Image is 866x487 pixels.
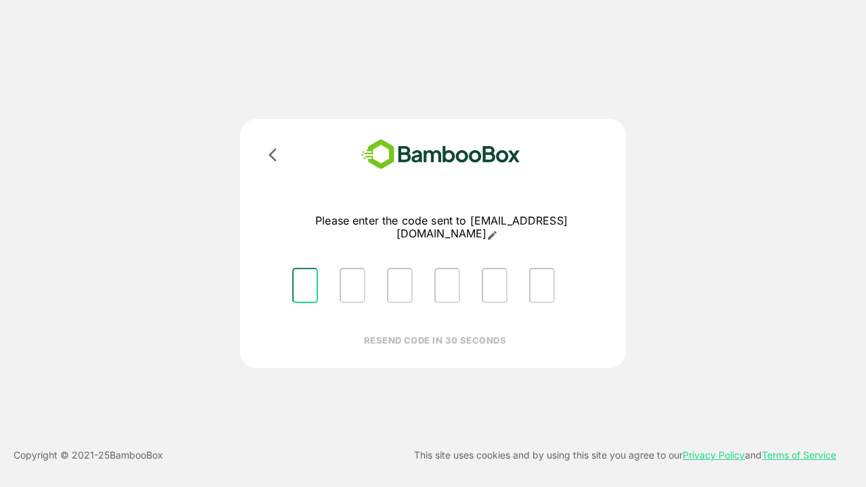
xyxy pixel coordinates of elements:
input: Please enter OTP character 4 [434,268,460,303]
p: Please enter the code sent to [EMAIL_ADDRESS][DOMAIN_NAME] [281,214,601,241]
img: bamboobox [342,135,540,174]
input: Please enter OTP character 2 [340,268,365,303]
a: Terms of Service [762,449,836,461]
p: Copyright © 2021- 25 BambooBox [14,447,163,463]
input: Please enter OTP character 3 [387,268,413,303]
input: Please enter OTP character 6 [529,268,555,303]
p: This site uses cookies and by using this site you agree to our and [414,447,836,463]
input: Please enter OTP character 1 [292,268,318,303]
a: Privacy Policy [683,449,745,461]
input: Please enter OTP character 5 [482,268,507,303]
